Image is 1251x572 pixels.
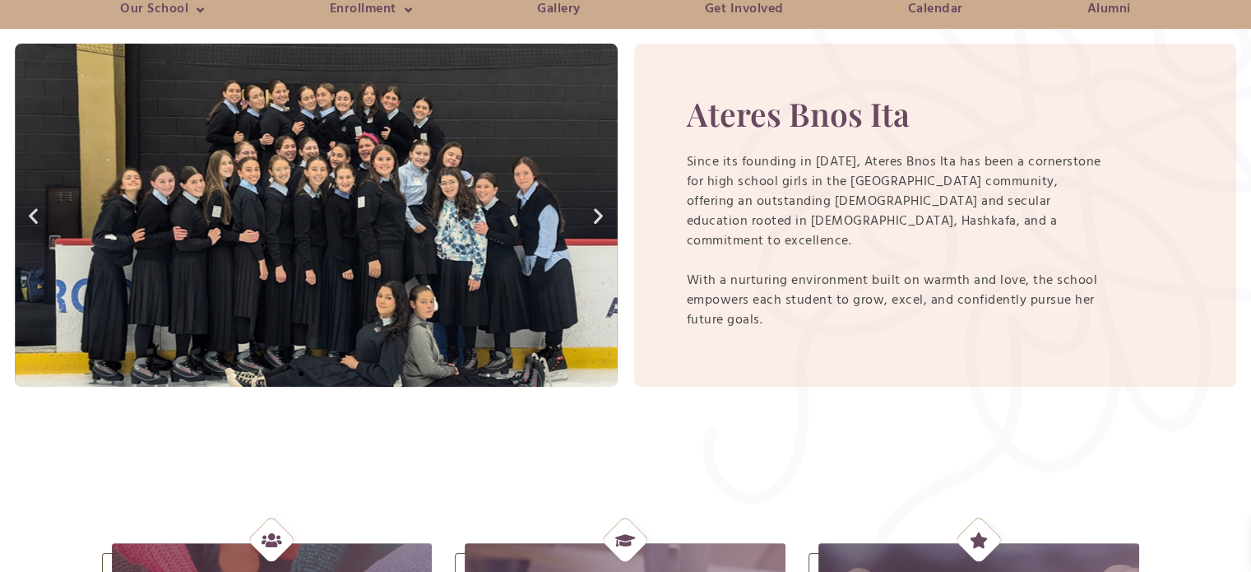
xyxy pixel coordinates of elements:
div: Next slide [588,205,609,226]
span: Go to slide 2 [313,371,318,376]
h1: Ateres Bnos Ita [687,96,1105,132]
span: Go to slide 3 [328,371,333,376]
div: Previous slide [23,205,44,226]
span: Go to slide 1 [299,371,303,376]
span: Since its founding in [DATE], Ateres Bnos Ita has been a cornerstone for high school girls in the... [687,151,1105,331]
